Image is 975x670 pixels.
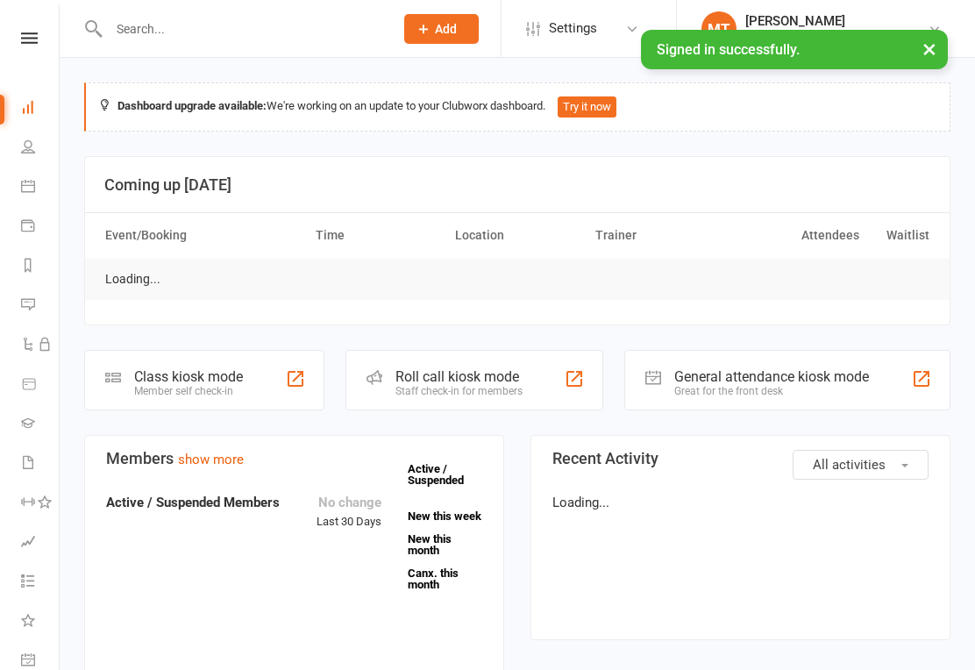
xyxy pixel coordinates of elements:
strong: Active / Suspended Members [106,495,280,510]
span: All activities [813,457,886,473]
button: Add [404,14,479,44]
div: MT [701,11,737,46]
div: Member self check-in [134,385,243,397]
span: Settings [549,9,597,48]
a: What's New [21,602,60,642]
a: Dashboard [21,89,60,129]
th: Attendees [727,213,867,258]
a: Reports [21,247,60,287]
th: Waitlist [867,213,937,258]
td: Loading... [97,259,168,300]
div: Class kiosk mode [134,368,243,385]
a: New this week [408,510,482,522]
a: Calendar [21,168,60,208]
a: Payments [21,208,60,247]
h3: Recent Activity [552,450,929,467]
div: Staff check-in for members [395,385,523,397]
strong: Dashboard upgrade available: [117,99,267,112]
h3: Members [106,450,482,467]
div: [PERSON_NAME] [745,13,928,29]
span: Add [435,22,457,36]
a: Product Sales [21,366,60,405]
button: × [914,30,945,68]
a: Canx. this month [408,567,482,590]
div: Great for the front desk [674,385,869,397]
th: Trainer [587,213,728,258]
a: Active / Suspended [399,450,476,499]
div: We're working on an update to your Clubworx dashboard. [84,82,950,132]
div: General attendance kiosk mode [674,368,869,385]
div: Roll call kiosk mode [395,368,523,385]
div: [PERSON_NAME] Humaita Noosa [745,29,928,45]
a: New this month [408,533,482,556]
div: No change [317,492,381,513]
a: show more [178,452,244,467]
a: People [21,129,60,168]
p: Loading... [552,492,929,513]
input: Search... [103,17,381,41]
th: Event/Booking [97,213,308,258]
div: Last 30 Days [317,492,381,531]
span: Signed in successfully. [657,41,800,58]
h3: Coming up [DATE] [104,176,930,194]
button: All activities [793,450,929,480]
button: Try it now [558,96,616,118]
th: Location [447,213,587,258]
a: Assessments [21,524,60,563]
th: Time [308,213,448,258]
